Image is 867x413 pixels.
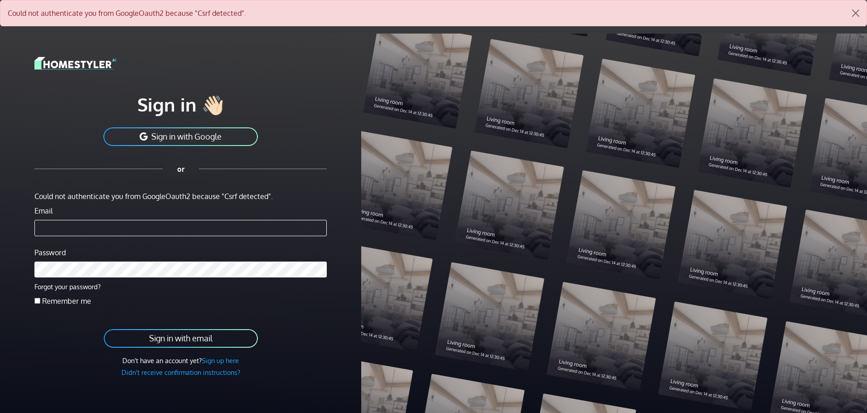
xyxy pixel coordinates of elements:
[103,328,259,349] button: Sign in with email
[34,247,66,258] label: Password
[42,296,91,306] label: Remember me
[121,368,240,376] a: Didn't receive confirmation instructions?
[34,356,327,366] div: Don't have an account yet?
[34,93,327,116] h1: Sign in 👋🏻
[102,126,259,147] button: Sign in with Google
[34,191,327,202] div: Could not authenticate you from GoogleOauth2 because "Csrf detected".
[34,282,101,291] a: Forgot your password?
[202,356,239,364] a: Sign up here
[845,0,867,26] button: Close
[34,205,53,216] label: Email
[34,55,116,71] img: logo-3de290ba35641baa71223ecac5eacb59cb85b4c7fdf211dc9aaecaaee71ea2f8.svg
